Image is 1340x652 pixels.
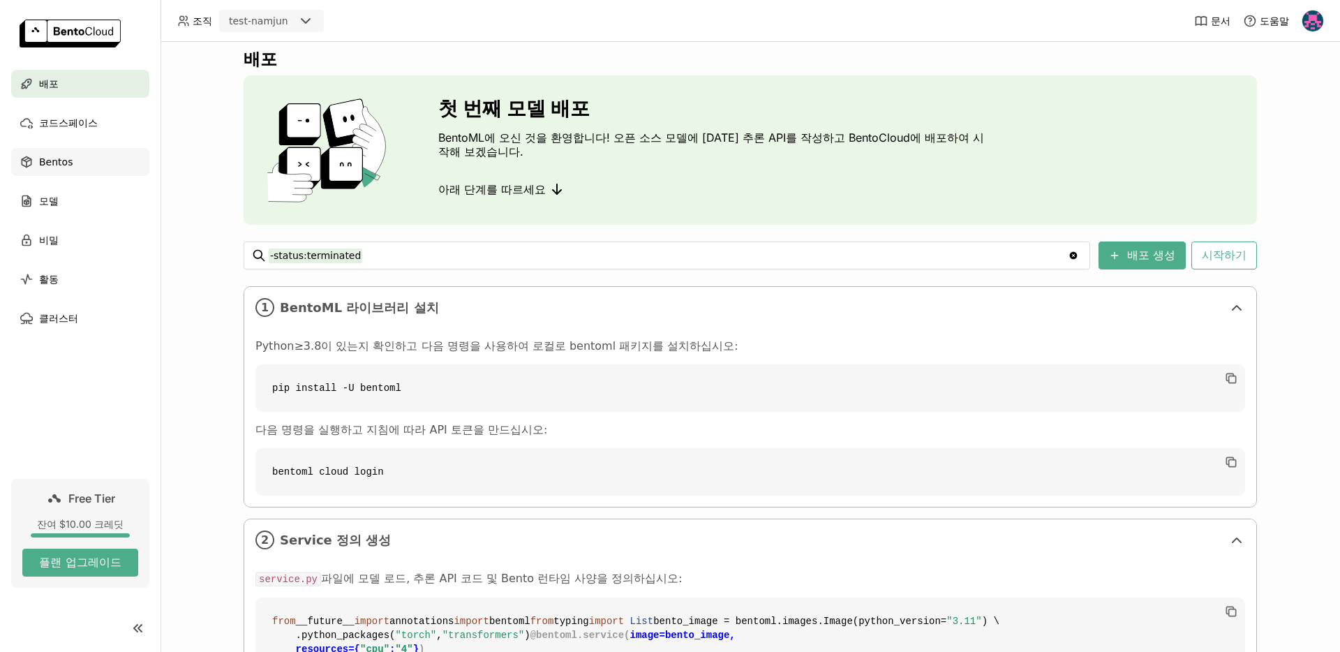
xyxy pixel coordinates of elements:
a: 모델 [11,187,149,215]
span: BentoML 라이브러리 설치 [280,300,1223,316]
span: 조직 [193,15,212,27]
span: from [272,616,296,627]
div: 잔여 $10.00 크레딧 [22,518,138,531]
div: 1BentoML 라이브러리 설치 [244,287,1256,328]
span: import [454,616,489,627]
span: Free Tier [68,491,115,505]
span: 활동 [39,271,59,288]
a: 비밀 [11,226,149,254]
span: Bentos [39,154,73,170]
span: 코드스페이스 [39,114,98,131]
span: 클러스터 [39,310,78,327]
p: 다음 명령을 실행하고 지침에 따라 API 토큰을 만드십시오: [255,423,1245,437]
div: 도움말 [1243,14,1289,28]
span: 비밀 [39,232,59,249]
code: bentoml cloud login [255,448,1245,496]
code: service.py [255,572,321,586]
span: import [355,616,389,627]
img: cover onboarding [255,98,405,202]
a: Bentos [11,148,149,176]
input: Selected test-namjun. [290,15,291,29]
span: Service 정의 생성 [280,533,1223,548]
div: 2Service 정의 생성 [244,519,1256,561]
span: "3.11" [946,616,981,627]
a: Free Tier잔여 $10.00 크레딧플랜 업그레이드 [11,479,149,588]
p: 파일에 모델 로드, 추론 API 코드 및 Bento 런타임 사양을 정의하십시오: [255,572,1245,586]
button: 시작하기 [1191,242,1257,269]
div: 배포 [244,49,1257,70]
h3: 첫 번째 모델 배포 [438,97,990,119]
code: pip install -U bentoml [255,364,1245,412]
span: "torch" [395,630,436,641]
span: import [589,616,624,627]
span: 아래 단계를 따르세요 [438,182,546,196]
span: 도움말 [1260,15,1289,27]
p: Python≥3.8이 있는지 확인하고 다음 명령을 사용하여 로컬로 bentoml 패키지를 설치하십시오: [255,339,1245,353]
span: 모델 [39,193,59,209]
img: Namjun Jo [1302,10,1323,31]
a: 활동 [11,265,149,293]
span: 문서 [1211,15,1230,27]
span: 배포 [39,75,59,92]
button: 플랜 업그레이드 [22,549,138,577]
p: BentoML에 오신 것을 환영합니다! 오픈 소스 모델에 [DATE] 추론 API를 작성하고 BentoCloud에 배포하여 시작해 보겠습니다. [438,131,990,158]
a: 배포 [11,70,149,98]
a: 코드스페이스 [11,109,149,137]
span: "transformers" [442,630,525,641]
div: test-namjun [229,14,288,28]
a: 클러스터 [11,304,149,332]
i: 2 [255,531,274,549]
button: 배포 생성 [1099,242,1186,269]
span: List [630,616,654,627]
span: from [530,616,554,627]
a: 문서 [1194,14,1230,28]
input: 검색 [269,244,1068,267]
svg: Clear value [1068,250,1079,261]
img: logo [20,20,121,47]
i: 1 [255,298,274,317]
